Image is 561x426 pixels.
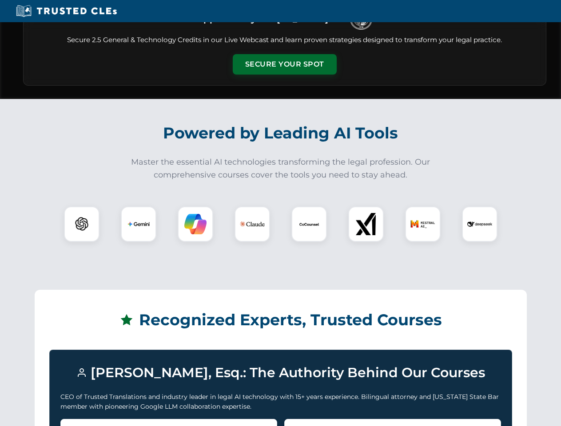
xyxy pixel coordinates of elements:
[69,211,95,237] img: ChatGPT Logo
[60,392,501,412] p: CEO of Trusted Translations and industry leader in legal AI technology with 15+ years experience....
[125,156,436,181] p: Master the essential AI technologies transforming the legal profession. Our comprehensive courses...
[127,213,150,235] img: Gemini Logo
[13,4,119,18] img: Trusted CLEs
[298,213,320,235] img: CoCounsel Logo
[240,212,265,237] img: Claude Logo
[355,213,377,235] img: xAI Logo
[60,361,501,385] h3: [PERSON_NAME], Esq.: The Authority Behind Our Courses
[184,213,207,235] img: Copilot Logo
[178,206,213,242] div: Copilot
[121,206,156,242] div: Gemini
[462,206,497,242] div: DeepSeek
[35,118,527,149] h2: Powered by Leading AI Tools
[49,304,512,335] h2: Recognized Experts, Trusted Courses
[348,206,384,242] div: xAI
[291,206,327,242] div: CoCounsel
[467,212,492,237] img: DeepSeek Logo
[34,35,535,45] p: Secure 2.5 General & Technology Credits in our Live Webcast and learn proven strategies designed ...
[410,212,435,237] img: Mistral AI Logo
[405,206,441,242] div: Mistral AI
[235,206,270,242] div: Claude
[233,54,337,75] button: Secure Your Spot
[64,206,99,242] div: ChatGPT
